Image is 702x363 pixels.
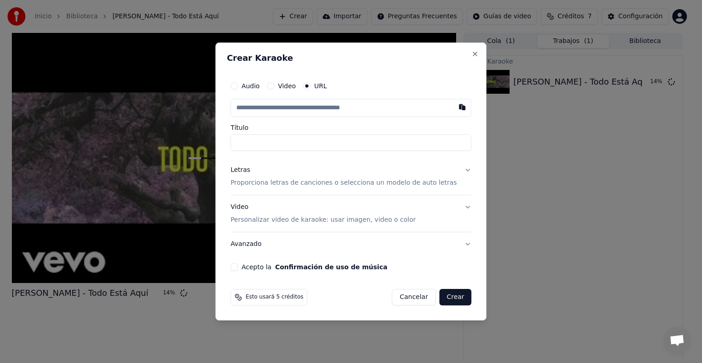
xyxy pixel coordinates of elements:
[439,289,471,305] button: Crear
[230,124,471,131] label: Título
[245,294,303,301] span: Esto usará 5 créditos
[230,165,250,175] div: Letras
[241,83,260,89] label: Audio
[275,264,388,270] button: Acepto la
[278,83,296,89] label: Video
[392,289,436,305] button: Cancelar
[230,203,415,224] div: Video
[241,264,387,270] label: Acepto la
[230,195,471,232] button: VideoPersonalizar video de karaoke: usar imagen, video o color
[230,158,471,195] button: LetrasProporciona letras de canciones o selecciona un modelo de auto letras
[230,232,471,256] button: Avanzado
[227,54,475,62] h2: Crear Karaoke
[230,178,457,187] p: Proporciona letras de canciones o selecciona un modelo de auto letras
[314,83,327,89] label: URL
[230,215,415,224] p: Personalizar video de karaoke: usar imagen, video o color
